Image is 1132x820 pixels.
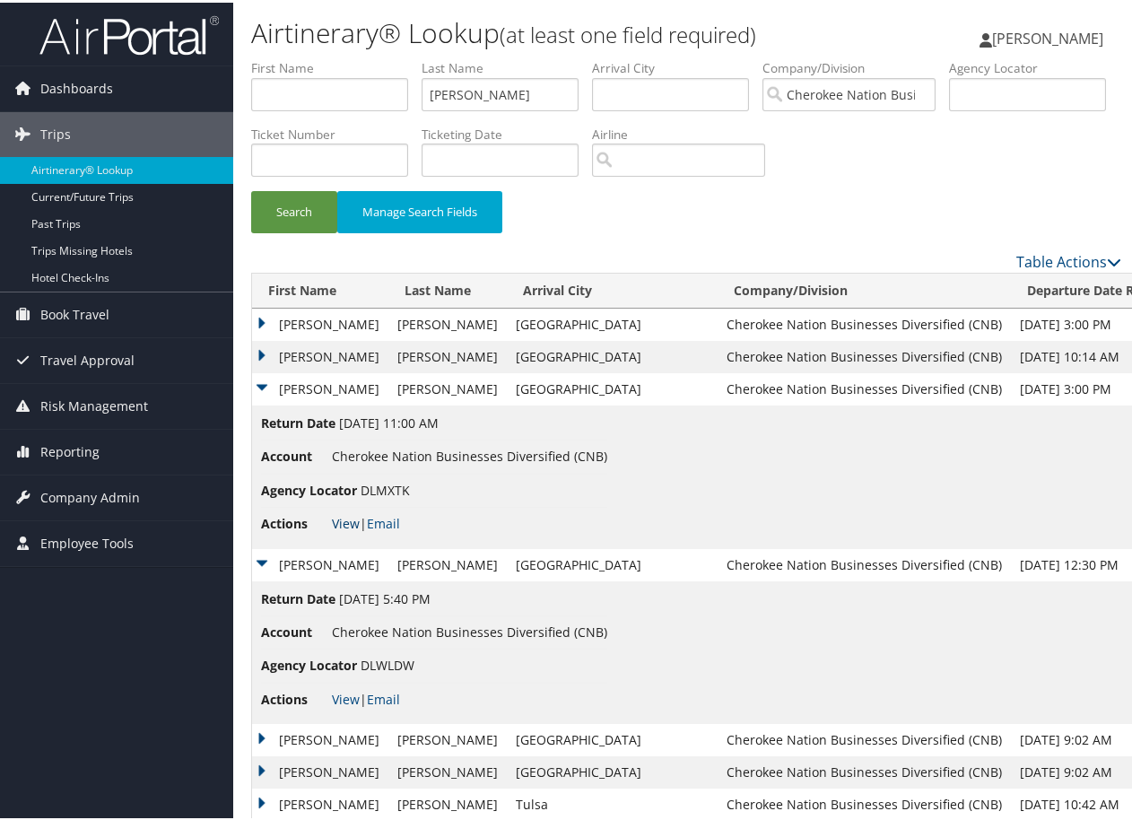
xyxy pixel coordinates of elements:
label: Ticket Number [251,123,422,141]
a: Email [367,512,400,529]
label: First Name [251,57,422,74]
span: Book Travel [40,290,109,335]
th: Arrival City: activate to sort column ascending [507,271,718,306]
td: [PERSON_NAME] [388,306,507,338]
span: Agency Locator [261,653,357,673]
td: Cherokee Nation Businesses Diversified (CNB) [718,721,1011,754]
td: [GEOGRAPHIC_DATA] [507,546,718,579]
label: Arrival City [592,57,762,74]
td: [GEOGRAPHIC_DATA] [507,754,718,786]
a: View [332,688,360,705]
button: Manage Search Fields [337,188,502,231]
small: (at least one field required) [500,17,756,47]
td: [PERSON_NAME] [252,721,388,754]
span: Return Date [261,411,335,431]
span: Company Admin [40,473,140,518]
td: [PERSON_NAME] [388,371,507,403]
td: [PERSON_NAME] [388,546,507,579]
a: Email [367,688,400,705]
td: [PERSON_NAME] [388,338,507,371]
span: Account [261,444,328,464]
td: Cherokee Nation Businesses Diversified (CNB) [718,371,1011,403]
span: DLWLDW [361,654,414,671]
span: Account [261,620,328,640]
img: airportal-logo.png [39,12,219,54]
td: [PERSON_NAME] [388,754,507,786]
button: Search [251,188,337,231]
span: Return Date [261,587,335,606]
label: Agency Locator [949,57,1119,74]
td: [PERSON_NAME] [388,786,507,818]
h1: Airtinerary® Lookup [251,12,832,49]
td: [PERSON_NAME] [252,306,388,338]
td: Cherokee Nation Businesses Diversified (CNB) [718,546,1011,579]
td: [PERSON_NAME] [252,786,388,818]
span: Dashboards [40,64,113,109]
td: Cherokee Nation Businesses Diversified (CNB) [718,786,1011,818]
span: | [332,512,400,529]
span: Actions [261,687,328,707]
label: Ticketing Date [422,123,592,141]
td: [PERSON_NAME] [252,754,388,786]
label: Company/Division [762,57,949,74]
span: Agency Locator [261,478,357,498]
span: Risk Management [40,381,148,426]
td: [GEOGRAPHIC_DATA] [507,306,718,338]
td: Cherokee Nation Businesses Diversified (CNB) [718,306,1011,338]
span: [DATE] 5:40 PM [339,588,431,605]
td: [GEOGRAPHIC_DATA] [507,721,718,754]
td: Cherokee Nation Businesses Diversified (CNB) [718,338,1011,371]
td: [PERSON_NAME] [388,721,507,754]
th: Last Name: activate to sort column ascending [388,271,507,306]
td: [GEOGRAPHIC_DATA] [507,338,718,371]
td: Cherokee Nation Businesses Diversified (CNB) [718,754,1011,786]
label: Airline [592,123,779,141]
span: Actions [261,511,328,531]
td: [GEOGRAPHIC_DATA] [507,371,718,403]
span: Cherokee Nation Businesses Diversified (CNB) [332,621,607,638]
td: Tulsa [507,786,718,818]
a: [PERSON_NAME] [980,9,1121,63]
span: [DATE] 11:00 AM [339,412,439,429]
span: Travel Approval [40,336,135,380]
td: [PERSON_NAME] [252,371,388,403]
a: View [332,512,360,529]
span: Cherokee Nation Businesses Diversified (CNB) [332,445,607,462]
span: Employee Tools [40,519,134,563]
a: Table Actions [1016,249,1121,269]
th: First Name: activate to sort column ascending [252,271,388,306]
th: Company/Division [718,271,1011,306]
td: [PERSON_NAME] [252,338,388,371]
label: Last Name [422,57,592,74]
span: Trips [40,109,71,154]
td: [PERSON_NAME] [252,546,388,579]
span: Reporting [40,427,100,472]
span: | [332,688,400,705]
span: DLMXTK [361,479,410,496]
span: [PERSON_NAME] [992,26,1103,46]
